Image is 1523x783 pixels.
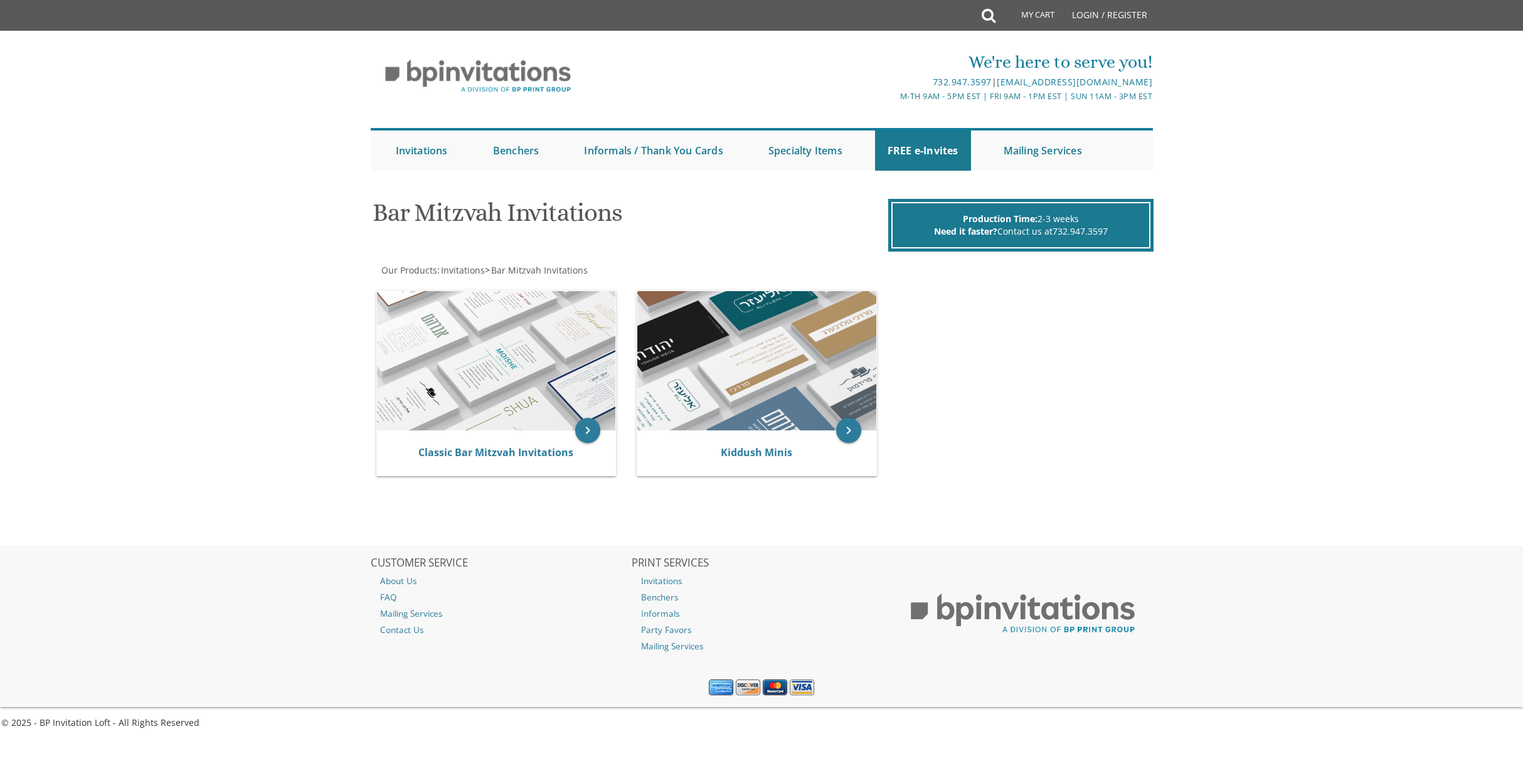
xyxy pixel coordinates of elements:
a: keyboard_arrow_right [575,418,600,443]
span: Production Time: [963,213,1037,225]
span: > [485,264,588,276]
span: Invitations [441,264,485,276]
img: Kiddush Minis [637,291,876,430]
a: My Cart [994,1,1063,33]
h1: Bar Mitzvah Invitations [373,199,884,236]
a: Benchers [632,589,891,605]
a: FREE e-Invites [875,130,971,171]
a: Informals / Thank You Cards [571,130,735,171]
a: Mailing Services [632,638,891,654]
img: Visa [790,679,814,696]
div: M-Th 9am - 5pm EST | Fri 9am - 1pm EST | Sun 11am - 3pm EST [632,90,1152,103]
div: : [371,264,762,277]
img: Classic Bar Mitzvah Invitations [377,291,616,430]
a: Specialty Items [756,130,855,171]
span: Need it faster? [934,225,997,237]
img: American Express [709,679,733,696]
a: 732.947.3597 [933,76,992,88]
a: [EMAIL_ADDRESS][DOMAIN_NAME] [997,76,1152,88]
a: 732.947.3597 [1053,225,1108,237]
a: Mailing Services [991,130,1095,171]
a: FAQ [371,589,630,605]
a: Party Favors [632,622,891,638]
a: Our Products [380,264,437,276]
span: Bar Mitzvah Invitations [491,264,588,276]
img: BP Print Group [893,582,1153,645]
img: Discover [736,679,760,696]
a: Invitations [383,130,460,171]
a: Invitations [632,573,891,589]
a: keyboard_arrow_right [836,418,861,443]
a: Mailing Services [371,605,630,622]
a: Classic Bar Mitzvah Invitations [418,445,573,459]
div: We're here to serve you! [632,50,1152,75]
a: Kiddush Minis [721,445,792,459]
a: Bar Mitzvah Invitations [490,264,588,276]
div: 2-3 weeks Contact us at [891,202,1150,248]
a: Benchers [480,130,552,171]
h2: CUSTOMER SERVICE [371,557,630,570]
iframe: chat widget [1470,733,1510,770]
h2: PRINT SERVICES [632,557,891,570]
a: Invitations [440,264,485,276]
a: Informals [632,605,891,622]
img: MasterCard [763,679,787,696]
img: BP Invitation Loft [371,50,586,102]
a: About Us [371,573,630,589]
div: | [632,75,1152,90]
a: Contact Us [371,622,630,638]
